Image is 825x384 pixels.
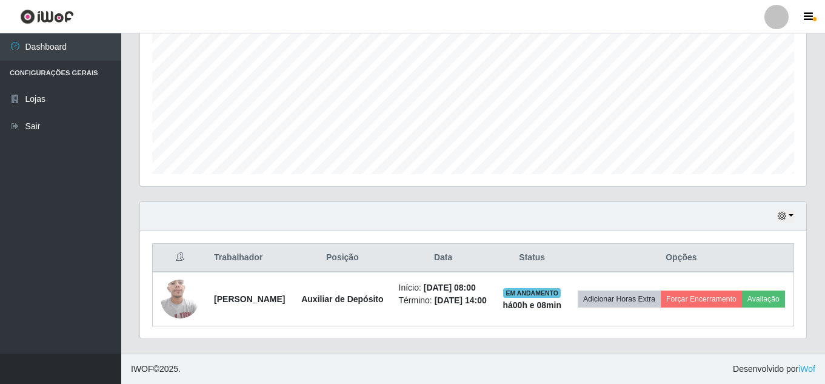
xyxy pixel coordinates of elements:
li: Início: [399,281,488,294]
time: [DATE] 08:00 [424,283,476,292]
th: Trabalhador [207,244,293,272]
button: Adicionar Horas Extra [578,291,661,308]
li: Término: [399,294,488,307]
th: Data [392,244,495,272]
span: IWOF [131,364,153,374]
img: 1741743708537.jpeg [161,273,199,325]
img: CoreUI Logo [20,9,74,24]
span: EM ANDAMENTO [503,288,561,298]
a: iWof [798,364,815,374]
time: [DATE] 14:00 [435,295,487,305]
th: Opções [569,244,794,272]
button: Forçar Encerramento [661,291,742,308]
strong: [PERSON_NAME] [214,294,285,304]
th: Posição [293,244,391,272]
span: Desenvolvido por [733,363,815,376]
th: Status [495,244,569,272]
strong: Auxiliar de Depósito [301,294,383,304]
span: © 2025 . [131,363,181,376]
strong: há 00 h e 08 min [503,300,561,310]
button: Avaliação [742,291,785,308]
